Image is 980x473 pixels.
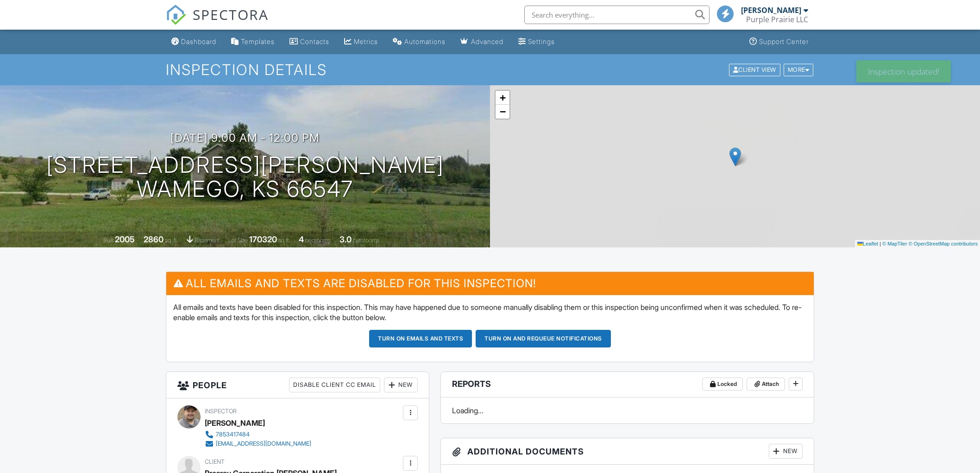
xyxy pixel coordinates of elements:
[289,378,380,392] div: Disable Client CC Email
[404,38,446,45] div: Automations
[528,38,555,45] div: Settings
[299,234,304,244] div: 4
[195,237,220,244] span: basement
[856,60,951,82] div: Inspection updated!
[909,241,978,246] a: © OpenStreetMap contributors
[166,372,429,398] h3: People
[500,92,506,103] span: +
[879,241,881,246] span: |
[728,66,783,73] a: Client View
[300,38,329,45] div: Contacts
[746,33,812,50] a: Support Center
[389,33,449,50] a: Automations (Basic)
[882,241,907,246] a: © MapTiler
[354,38,378,45] div: Metrics
[340,33,382,50] a: Metrics
[515,33,559,50] a: Settings
[165,237,178,244] span: sq. ft.
[115,234,135,244] div: 2005
[216,431,250,438] div: 7853417484
[305,237,331,244] span: bedrooms
[205,408,237,415] span: Inspector
[227,33,278,50] a: Templates
[769,444,803,459] div: New
[384,378,418,392] div: New
[741,6,801,15] div: [PERSON_NAME]
[205,430,311,439] a: 7853417484
[759,38,809,45] div: Support Center
[166,13,269,32] a: SPECTORA
[205,416,265,430] div: [PERSON_NAME]
[205,458,225,465] span: Client
[193,5,269,24] span: SPECTORA
[103,237,113,244] span: Built
[241,38,275,45] div: Templates
[784,63,814,76] div: More
[166,62,814,78] h1: Inspection Details
[46,153,444,202] h1: [STREET_ADDRESS][PERSON_NAME] Wamego, KS 66547
[369,330,472,347] button: Turn on emails and texts
[286,33,333,50] a: Contacts
[496,91,509,105] a: Zoom in
[181,38,216,45] div: Dashboard
[170,132,320,144] h3: [DATE] 9:00 am - 12:00 pm
[144,234,163,244] div: 2860
[729,147,741,166] img: Marker
[746,15,808,24] div: Purple Prairie LLC
[166,272,814,295] h3: All emails and texts are disabled for this inspection!
[173,302,807,323] p: All emails and texts have been disabled for this inspection. This may have happened due to someon...
[353,237,379,244] span: bathrooms
[168,33,220,50] a: Dashboard
[228,237,248,244] span: Lot Size
[500,106,506,117] span: −
[166,5,186,25] img: The Best Home Inspection Software - Spectora
[857,241,878,246] a: Leaflet
[496,105,509,119] a: Zoom out
[216,440,311,448] div: [EMAIL_ADDRESS][DOMAIN_NAME]
[729,63,780,76] div: Client View
[205,439,311,448] a: [EMAIL_ADDRESS][DOMAIN_NAME]
[249,234,277,244] div: 170320
[471,38,503,45] div: Advanced
[441,438,814,465] h3: Additional Documents
[476,330,611,347] button: Turn on and Requeue Notifications
[524,6,710,24] input: Search everything...
[457,33,507,50] a: Advanced
[339,234,352,244] div: 3.0
[278,237,290,244] span: sq.ft.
